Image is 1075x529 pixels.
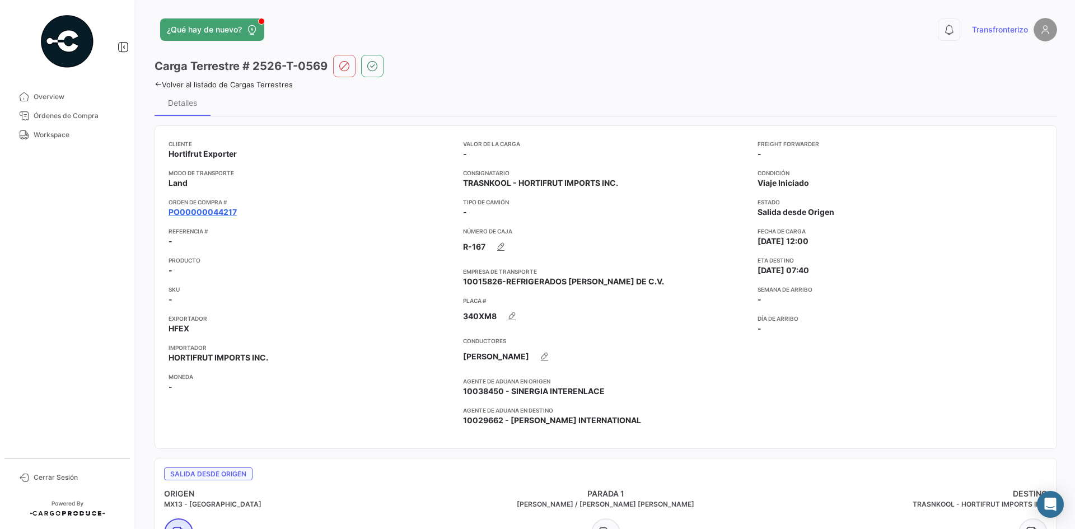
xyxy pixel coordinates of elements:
[463,207,467,218] span: -
[463,177,618,189] span: TRASNKOOL - HORTIFRUT IMPORTS INC.
[169,207,237,218] a: PO00000044217
[463,227,749,236] app-card-info-title: Número de Caja
[169,294,172,305] span: -
[463,139,749,148] app-card-info-title: Valor de la Carga
[164,488,459,499] h4: ORIGEN
[155,80,293,89] a: Volver al listado de Cargas Terrestres
[169,314,454,323] app-card-info-title: Exportador
[169,343,454,352] app-card-info-title: Importador
[758,314,1043,323] app-card-info-title: Día de Arribo
[463,267,749,276] app-card-info-title: Empresa de Transporte
[463,406,749,415] app-card-info-title: Agente de Aduana en Destino
[164,467,253,480] span: Salida desde Origen
[169,256,454,265] app-card-info-title: Producto
[463,386,605,397] span: 10038450 - SINERGIA INTERENLACE
[160,18,264,41] button: ¿Qué hay de nuevo?
[758,207,834,218] span: Salida desde Origen
[34,130,121,140] span: Workspace
[167,24,242,35] span: ¿Qué hay de nuevo?
[169,285,454,294] app-card-info-title: SKU
[753,499,1048,509] h5: TRASNKOOL - HORTIFRUT IMPORTS INC.
[758,236,808,247] span: [DATE] 12:00
[168,98,197,107] div: Detalles
[463,148,467,160] span: -
[169,323,189,334] span: HFEX
[758,168,1043,177] app-card-info-title: Condición
[169,265,172,276] span: -
[169,198,454,207] app-card-info-title: Orden de Compra #
[34,472,121,483] span: Cerrar Sesión
[9,87,125,106] a: Overview
[34,111,121,121] span: Órdenes de Compra
[9,106,125,125] a: Órdenes de Compra
[169,372,454,381] app-card-info-title: Moneda
[758,139,1043,148] app-card-info-title: Freight Forwarder
[972,24,1028,35] span: Transfronterizo
[758,177,809,189] span: Viaje Iniciado
[758,294,761,305] span: -
[459,488,753,499] h4: PARADA 1
[463,198,749,207] app-card-info-title: Tipo de Camión
[463,351,529,362] span: [PERSON_NAME]
[164,499,459,509] h5: MX13 - [GEOGRAPHIC_DATA]
[34,92,121,102] span: Overview
[9,125,125,144] a: Workspace
[1037,491,1064,518] div: Abrir Intercom Messenger
[463,415,641,426] span: 10029662 - [PERSON_NAME] INTERNATIONAL
[463,168,749,177] app-card-info-title: Consignatario
[758,285,1043,294] app-card-info-title: Semana de Arribo
[463,377,749,386] app-card-info-title: Agente de Aduana en Origen
[463,336,749,345] app-card-info-title: Conductores
[463,311,497,322] span: 340XM8
[758,198,1043,207] app-card-info-title: Estado
[169,139,454,148] app-card-info-title: Cliente
[169,352,268,363] span: HORTIFRUT IMPORTS INC.
[758,256,1043,265] app-card-info-title: ETA Destino
[155,58,328,74] h3: Carga Terrestre # 2526-T-0569
[169,177,188,189] span: Land
[169,227,454,236] app-card-info-title: Referencia #
[169,168,454,177] app-card-info-title: Modo de Transporte
[463,241,485,252] span: R-167
[1034,18,1057,41] img: placeholder-user.png
[169,381,172,392] span: -
[169,148,237,160] span: Hortifrut Exporter
[758,227,1043,236] app-card-info-title: Fecha de carga
[463,276,664,287] span: 10015826-REFRIGERADOS [PERSON_NAME] DE C.V.
[758,265,809,276] span: [DATE] 07:40
[459,499,753,509] h5: [PERSON_NAME] / [PERSON_NAME] [PERSON_NAME]
[463,296,749,305] app-card-info-title: Placa #
[758,323,761,334] span: -
[753,488,1048,499] h4: DESTINO
[39,13,95,69] img: powered-by.png
[758,148,761,160] span: -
